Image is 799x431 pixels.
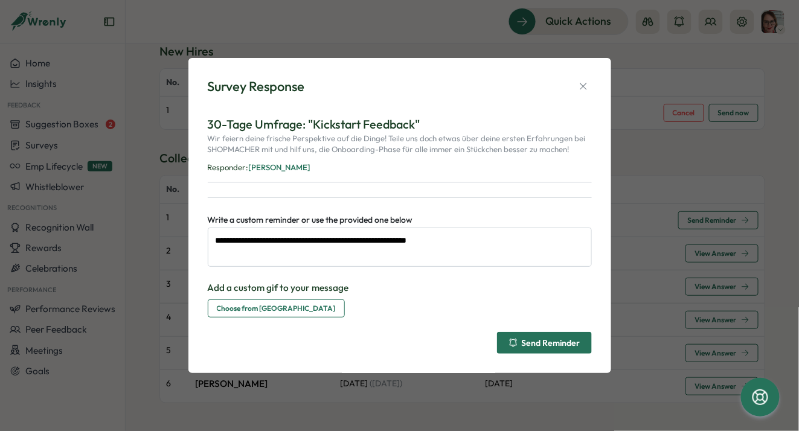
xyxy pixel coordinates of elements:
[208,214,413,227] label: Write a custom reminder or use the provided one below
[208,299,345,318] button: Choose from [GEOGRAPHIC_DATA]
[208,115,592,134] p: 30-Tage Umfrage: "Kickstart Feedback"
[497,332,592,354] button: Send Reminder
[208,133,592,159] p: Wir feiern deine frische Perspektive auf die Dinge! Teile uns doch etwas über deine ersten Erfahr...
[249,162,311,172] span: [PERSON_NAME]
[208,281,349,295] p: Add a custom gif to your message
[217,300,336,317] span: Choose from [GEOGRAPHIC_DATA]
[208,162,249,172] span: Responder:
[509,338,580,348] div: Send Reminder
[208,77,305,96] div: Survey Response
